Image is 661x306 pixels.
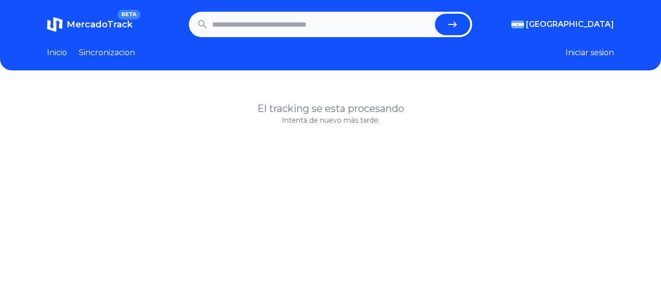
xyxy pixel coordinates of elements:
[79,47,135,59] a: Sincronizacion
[47,47,67,59] a: Inicio
[511,21,524,28] img: Argentina
[526,19,614,30] span: [GEOGRAPHIC_DATA]
[47,115,614,125] p: Intenta de nuevo más tarde.
[117,10,140,20] span: BETA
[47,17,63,32] img: MercadoTrack
[511,19,614,30] button: [GEOGRAPHIC_DATA]
[67,19,133,30] span: MercadoTrack
[566,47,614,59] button: Iniciar sesion
[47,102,614,115] h1: El tracking se esta procesando
[47,17,133,32] a: MercadoTrackBETA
